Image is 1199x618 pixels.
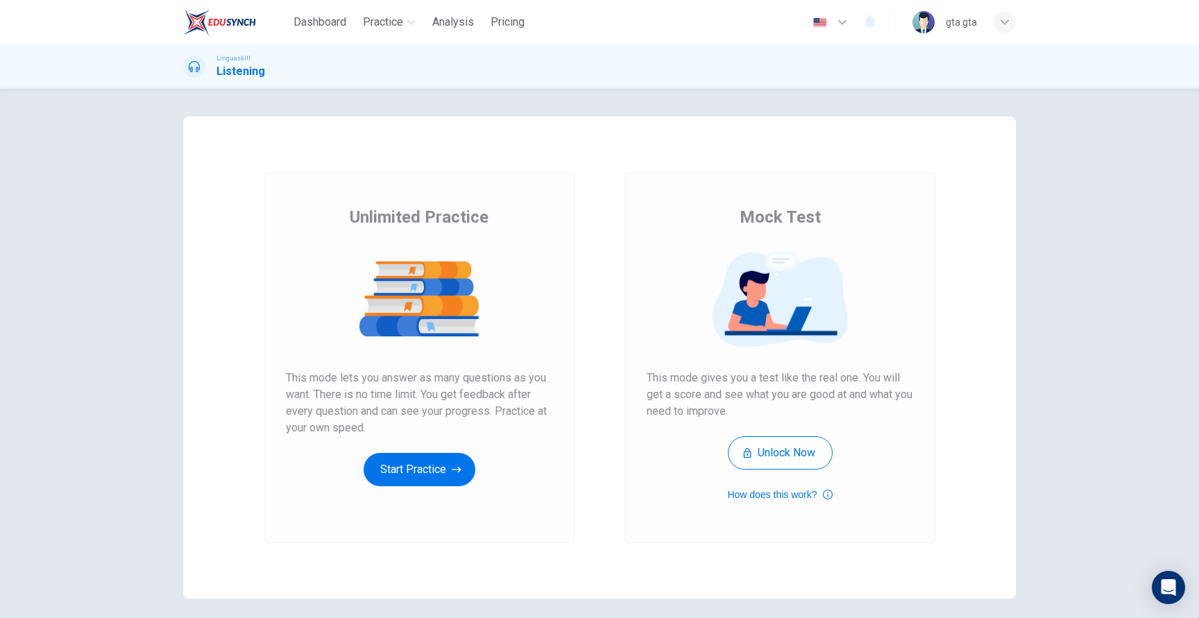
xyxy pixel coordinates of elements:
[350,206,488,228] span: Unlimited Practice
[294,14,346,31] span: Dashboard
[946,14,977,31] div: gta gta
[216,53,250,63] span: Linguaskill
[216,63,265,80] h1: Listening
[740,206,821,228] span: Mock Test
[485,10,530,35] button: Pricing
[811,17,828,28] img: en
[288,10,352,35] button: Dashboard
[728,436,833,470] button: Unlock Now
[357,10,421,35] button: Practice
[427,10,479,35] button: Analysis
[432,14,474,31] span: Analysis
[286,370,552,436] span: This mode lets you answer as many questions as you want. There is no time limit. You get feedback...
[647,370,913,420] span: This mode gives you a test like the real one. You will get a score and see what you are good at a...
[183,8,288,36] a: EduSynch logo
[364,453,475,486] button: Start Practice
[491,14,525,31] span: Pricing
[727,486,832,503] button: How does this work?
[912,11,935,33] img: Profile picture
[183,8,256,36] img: EduSynch logo
[1152,571,1185,604] div: Open Intercom Messenger
[363,14,403,31] span: Practice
